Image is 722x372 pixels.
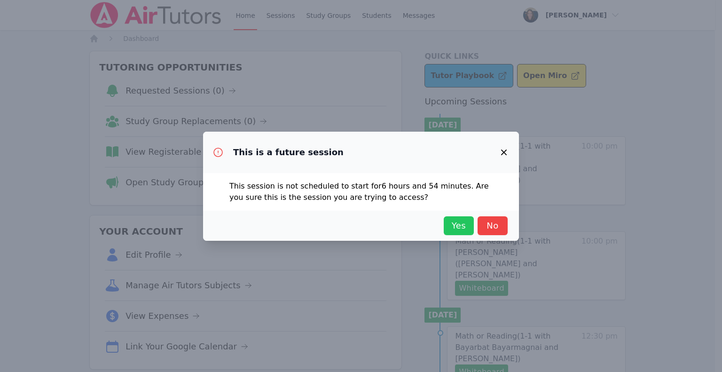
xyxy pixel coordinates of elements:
span: No [482,219,503,232]
h3: This is a future session [233,147,344,158]
span: Yes [448,219,469,232]
p: This session is not scheduled to start for 6 hours and 54 minutes . Are you sure this is the sess... [229,181,493,203]
button: No [478,216,508,235]
button: Yes [444,216,474,235]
